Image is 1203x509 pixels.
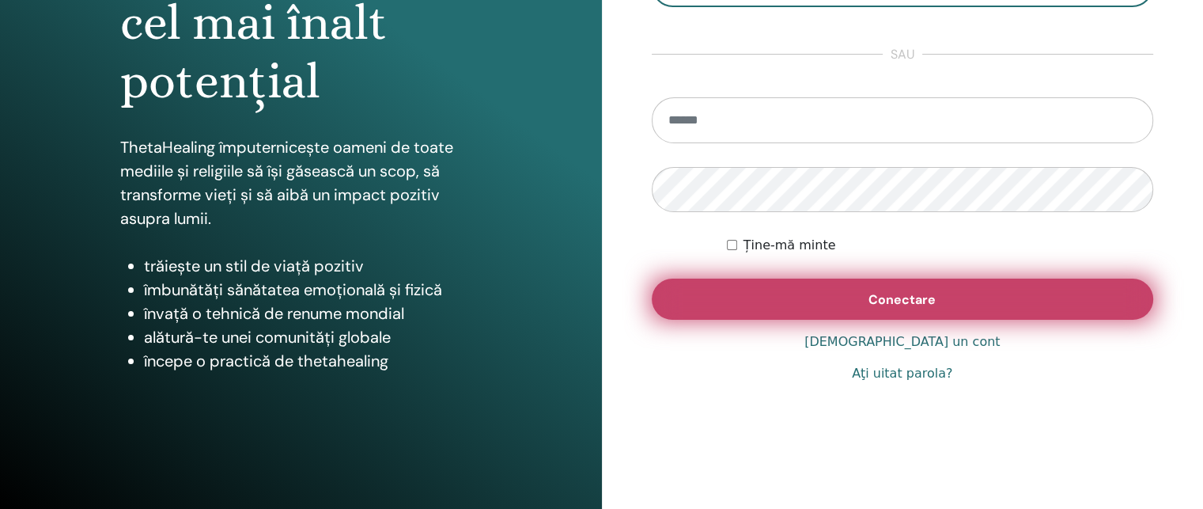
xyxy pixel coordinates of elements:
font: ThetaHealing împuternicește oameni de toate mediile și religiile să își găsească un scop, să tran... [120,137,453,229]
font: sau [891,46,914,63]
font: [DEMOGRAPHIC_DATA] un cont [804,334,1000,349]
a: [DEMOGRAPHIC_DATA] un cont [804,332,1000,351]
font: Ține-mă minte [743,237,836,253]
a: Aţi uitat parola? [852,364,952,383]
font: începe o practică de thetahealing [144,351,388,371]
font: trăiește un stil de viață pozitiv [144,256,364,276]
font: Aţi uitat parola? [852,366,952,381]
font: Conectare [868,291,936,308]
font: îmbunătăți sănătatea emoțională și fizică [144,279,442,300]
font: alătură-te unei comunități globale [144,327,391,348]
div: Păstrează-mă autentificat pe termen nelimitat sau până când mă deconectez manual [727,236,1153,255]
font: învață o tehnică de renume mondial [144,303,404,324]
button: Conectare [652,279,1154,320]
